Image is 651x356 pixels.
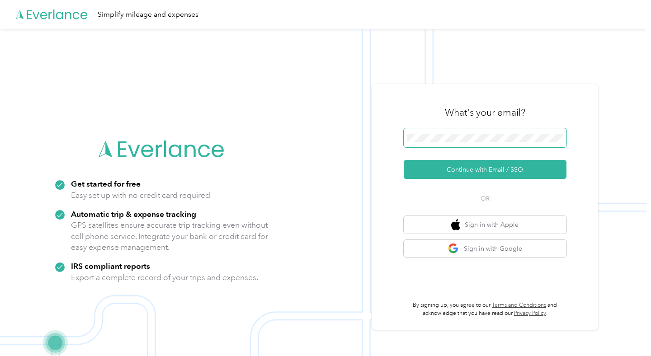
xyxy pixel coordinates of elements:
strong: IRS compliant reports [71,261,150,271]
strong: Get started for free [71,179,141,188]
p: By signing up, you agree to our and acknowledge that you have read our . [404,301,566,317]
span: OR [469,194,501,203]
img: google logo [448,243,459,254]
a: Privacy Policy [514,310,546,317]
button: google logoSign in with Google [404,240,566,258]
button: Continue with Email / SSO [404,160,566,179]
strong: Automatic trip & expense tracking [71,209,196,219]
a: Terms and Conditions [492,302,546,309]
p: GPS satellites ensure accurate trip tracking even without cell phone service. Integrate your bank... [71,220,269,253]
p: Export a complete record of your trips and expenses. [71,272,258,283]
div: Simplify mileage and expenses [98,9,198,20]
img: apple logo [451,219,460,230]
p: Easy set up with no credit card required [71,190,210,201]
button: apple logoSign in with Apple [404,216,566,234]
h3: What's your email? [445,106,525,119]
